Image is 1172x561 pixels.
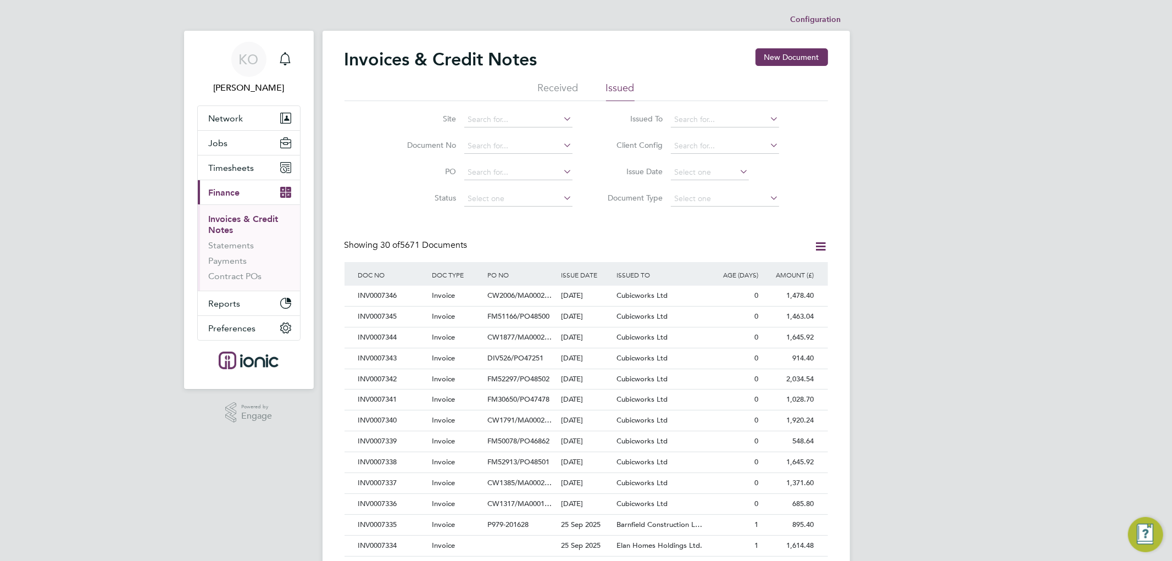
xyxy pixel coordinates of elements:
[356,262,429,287] div: DOC NO
[198,155,300,180] button: Timesheets
[600,193,663,203] label: Document Type
[432,541,455,550] span: Invoice
[762,327,817,348] div: 1,645.92
[345,48,537,70] h2: Invoices & Credit Notes
[356,494,429,514] div: INV0007336
[197,42,301,95] a: KO[PERSON_NAME]
[464,165,573,180] input: Search for...
[184,31,314,389] nav: Main navigation
[762,431,817,452] div: 548.64
[432,374,455,384] span: Invoice
[558,536,614,556] div: 25 Sep 2025
[209,113,243,124] span: Network
[616,291,668,300] span: Cubicworks Ltd
[356,536,429,556] div: INV0007334
[558,327,614,348] div: [DATE]
[706,262,762,287] div: AGE (DAYS)
[558,494,614,514] div: [DATE]
[393,114,457,124] label: Site
[356,307,429,327] div: INV0007345
[762,494,817,514] div: 685.80
[487,520,529,529] span: P979-201628
[558,452,614,473] div: [DATE]
[464,191,573,207] input: Select one
[671,138,779,154] input: Search for...
[487,415,552,425] span: CW1791/MA0002…
[606,81,635,101] li: Issued
[756,48,828,66] button: New Document
[432,436,455,446] span: Invoice
[755,312,759,321] span: 0
[762,452,817,473] div: 1,645.92
[219,352,278,369] img: ionic-logo-retina.png
[487,332,552,342] span: CW1877/MA0002…
[755,374,759,384] span: 0
[393,140,457,150] label: Document No
[487,374,549,384] span: FM52297/PO48502
[241,402,272,412] span: Powered by
[485,262,558,287] div: PO NO
[600,114,663,124] label: Issued To
[616,436,668,446] span: Cubicworks Ltd
[209,298,241,309] span: Reports
[209,271,262,281] a: Contract POs
[197,81,301,95] span: Kirsty Owen
[558,431,614,452] div: [DATE]
[345,240,470,251] div: Showing
[755,457,759,466] span: 0
[487,291,552,300] span: CW2006/MA0002…
[432,457,455,466] span: Invoice
[616,374,668,384] span: Cubicworks Ltd
[356,390,429,410] div: INV0007341
[209,187,240,198] span: Finance
[198,204,300,291] div: Finance
[356,348,429,369] div: INV0007343
[671,165,749,180] input: Select one
[671,112,779,127] input: Search for...
[487,499,552,508] span: CW1317/MA0001…
[755,291,759,300] span: 0
[762,536,817,556] div: 1,614.48
[464,112,573,127] input: Search for...
[558,515,614,535] div: 25 Sep 2025
[241,412,272,421] span: Engage
[558,307,614,327] div: [DATE]
[432,520,455,529] span: Invoice
[209,323,256,334] span: Preferences
[762,348,817,369] div: 914.40
[356,369,429,390] div: INV0007342
[432,353,455,363] span: Invoice
[755,436,759,446] span: 0
[671,191,779,207] input: Select one
[487,436,549,446] span: FM50078/PO46862
[209,255,247,266] a: Payments
[755,353,759,363] span: 0
[356,515,429,535] div: INV0007335
[198,106,300,130] button: Network
[487,353,543,363] span: DIV526/PO47251
[538,81,579,101] li: Received
[614,262,706,287] div: ISSUED TO
[558,286,614,306] div: [DATE]
[616,520,702,529] span: Barnfield Construction L…
[616,415,668,425] span: Cubicworks Ltd
[225,402,272,423] a: Powered byEngage
[616,478,668,487] span: Cubicworks Ltd
[197,352,301,369] a: Go to home page
[198,180,300,204] button: Finance
[1128,517,1163,552] button: Engage Resource Center
[616,457,668,466] span: Cubicworks Ltd
[558,348,614,369] div: [DATE]
[393,166,457,176] label: PO
[356,431,429,452] div: INV0007339
[755,415,759,425] span: 0
[762,473,817,493] div: 1,371.60
[558,410,614,431] div: [DATE]
[356,452,429,473] div: INV0007338
[356,410,429,431] div: INV0007340
[198,291,300,315] button: Reports
[464,138,573,154] input: Search for...
[755,332,759,342] span: 0
[600,166,663,176] label: Issue Date
[762,410,817,431] div: 1,920.24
